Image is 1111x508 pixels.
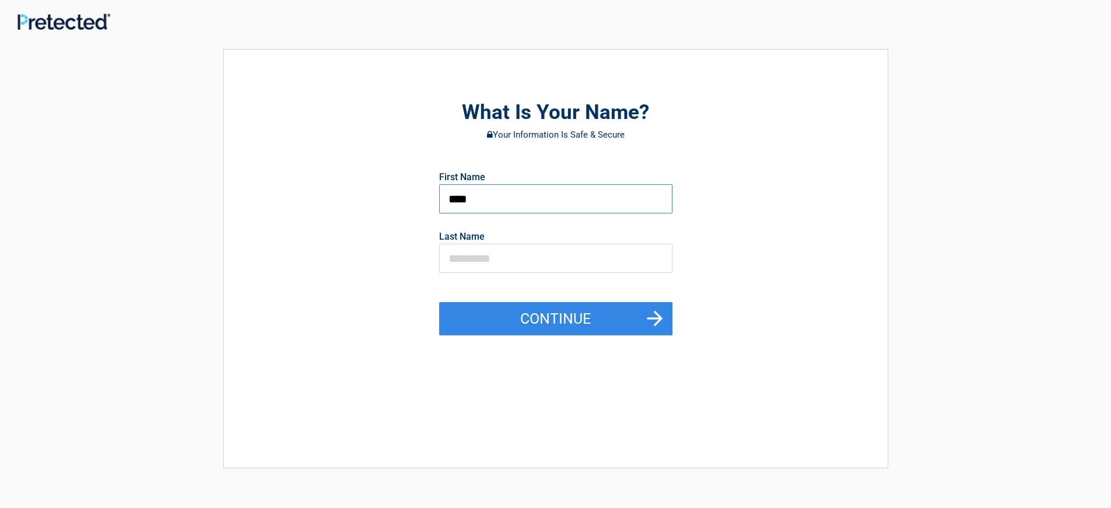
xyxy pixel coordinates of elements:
h3: Your Information Is Safe & Secure [288,130,823,139]
img: Main Logo [17,13,110,30]
label: First Name [439,173,485,182]
h2: What Is Your Name? [288,99,823,127]
button: Continue [439,302,672,336]
label: Last Name [439,232,485,241]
